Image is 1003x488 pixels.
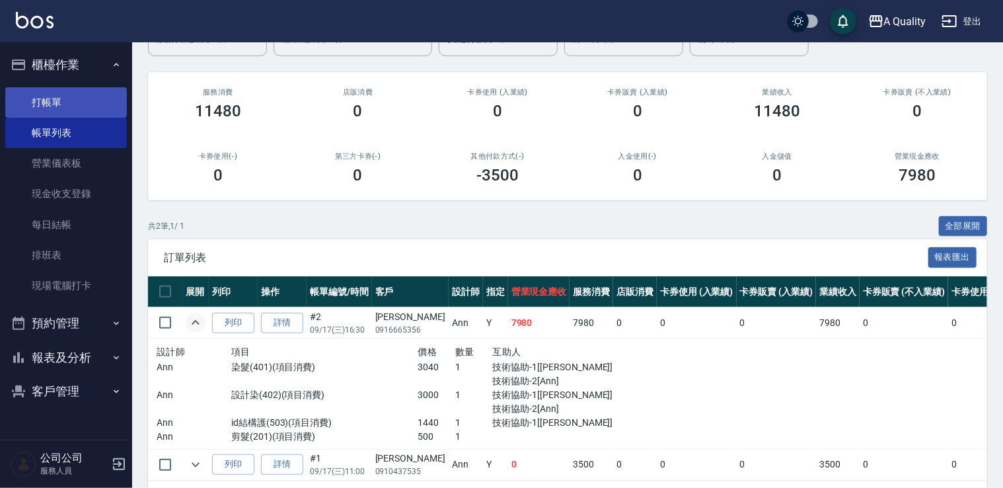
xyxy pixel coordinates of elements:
[939,216,988,237] button: 全部展開
[40,465,108,477] p: 服務人員
[5,148,127,179] a: 營業儀表板
[195,102,241,120] h3: 11480
[231,430,418,444] p: 剪髮(201)(項目消費)
[231,416,418,430] p: id結構護(503)(項目消費)
[493,388,605,402] p: 技術協助-1[[PERSON_NAME]]
[261,454,303,475] a: 詳情
[11,451,37,477] img: Person
[443,152,552,161] h2: 其他付款方式(-)
[737,276,817,307] th: 卡券販賣 (入業績)
[186,455,205,475] button: expand row
[860,449,948,480] td: 0
[182,276,209,307] th: 展開
[157,430,231,444] p: Ann
[310,324,369,336] p: 09/17 (三) 16:30
[307,307,372,339] td: #2
[657,449,737,480] td: 0
[860,276,948,307] th: 卡券販賣 (不入業績)
[375,310,445,324] div: [PERSON_NAME]
[418,388,456,402] p: 3000
[928,251,977,263] a: 報表匯出
[948,307,1002,339] td: 0
[455,430,493,444] p: 1
[231,346,250,357] span: 項目
[443,88,552,97] h2: 卡券使用 (入業績)
[5,341,127,375] button: 報表及分析
[493,360,605,374] p: 技術協助-1[[PERSON_NAME]]
[212,313,254,333] button: 列印
[213,166,223,184] h3: 0
[5,179,127,209] a: 現金收支登錄
[936,9,987,34] button: 登出
[633,166,642,184] h3: 0
[372,276,449,307] th: 客戶
[164,88,272,97] h3: 服務消費
[418,416,456,430] p: 1440
[755,102,801,120] h3: 11480
[5,306,127,341] button: 預約管理
[863,152,971,161] h2: 營業現金應收
[16,12,54,28] img: Logo
[570,449,613,480] td: 3500
[157,388,231,402] p: Ann
[231,360,418,374] p: 染髮(401)(項目消費)
[508,307,570,339] td: 7980
[5,270,127,301] a: 現場電腦打卡
[816,307,860,339] td: 7980
[353,166,363,184] h3: 0
[724,88,832,97] h2: 業績收入
[157,360,231,374] p: Ann
[5,87,127,118] a: 打帳單
[455,346,474,357] span: 數量
[948,276,1002,307] th: 卡券使用(-)
[231,388,418,402] p: 設計染(402)(項目消費)
[209,276,258,307] th: 列印
[493,416,605,430] p: 技術協助-1[[PERSON_NAME]]
[157,346,185,357] span: 設計師
[261,313,303,333] a: 詳情
[613,307,657,339] td: 0
[455,388,493,402] p: 1
[449,307,483,339] td: Ann
[948,449,1002,480] td: 0
[449,276,483,307] th: 設計師
[493,102,502,120] h3: 0
[508,449,570,480] td: 0
[164,251,928,264] span: 訂單列表
[508,276,570,307] th: 營業現金應收
[928,247,977,268] button: 報表匯出
[5,374,127,409] button: 客戶管理
[5,210,127,240] a: 每日結帳
[483,276,508,307] th: 指定
[657,307,737,339] td: 0
[493,346,521,357] span: 互助人
[570,276,613,307] th: 服務消費
[307,276,372,307] th: 帳單編號/時間
[310,466,369,477] p: 09/17 (三) 11:00
[164,152,272,161] h2: 卡券使用(-)
[375,466,445,477] p: 0910437535
[772,166,782,184] h3: 0
[258,276,307,307] th: 操作
[5,48,127,82] button: 櫃檯作業
[304,88,412,97] h2: 店販消費
[657,276,737,307] th: 卡券使用 (入業績)
[737,449,817,480] td: 0
[5,240,127,270] a: 排班表
[157,416,231,430] p: Ann
[304,152,412,161] h2: 第三方卡券(-)
[863,8,932,35] button: A Quality
[860,307,948,339] td: 0
[418,430,456,444] p: 500
[5,118,127,148] a: 帳單列表
[884,13,926,30] div: A Quality
[912,102,922,120] h3: 0
[816,449,860,480] td: 3500
[863,88,971,97] h2: 卡券販賣 (不入業績)
[455,360,493,374] p: 1
[212,454,254,475] button: 列印
[613,276,657,307] th: 店販消費
[186,313,205,333] button: expand row
[483,449,508,480] td: Y
[418,346,437,357] span: 價格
